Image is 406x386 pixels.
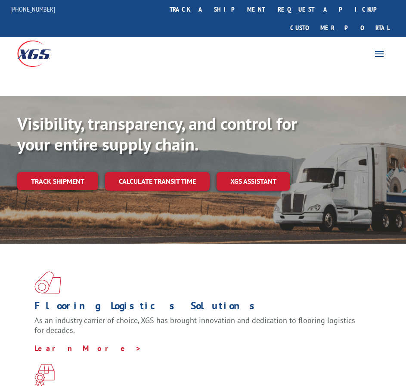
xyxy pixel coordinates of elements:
a: Track shipment [17,172,98,190]
h1: Flooring Logistics Solutions [34,301,365,315]
a: Calculate transit time [105,172,210,191]
img: xgs-icon-total-supply-chain-intelligence-red [34,271,61,294]
a: XGS ASSISTANT [217,172,290,191]
a: Learn More > [34,343,142,353]
span: As an industry carrier of choice, XGS has brought innovation and dedication to flooring logistics... [34,315,355,336]
a: [PHONE_NUMBER] [10,5,55,13]
a: Customer Portal [284,19,396,37]
b: Visibility, transparency, and control for your entire supply chain. [17,112,297,155]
